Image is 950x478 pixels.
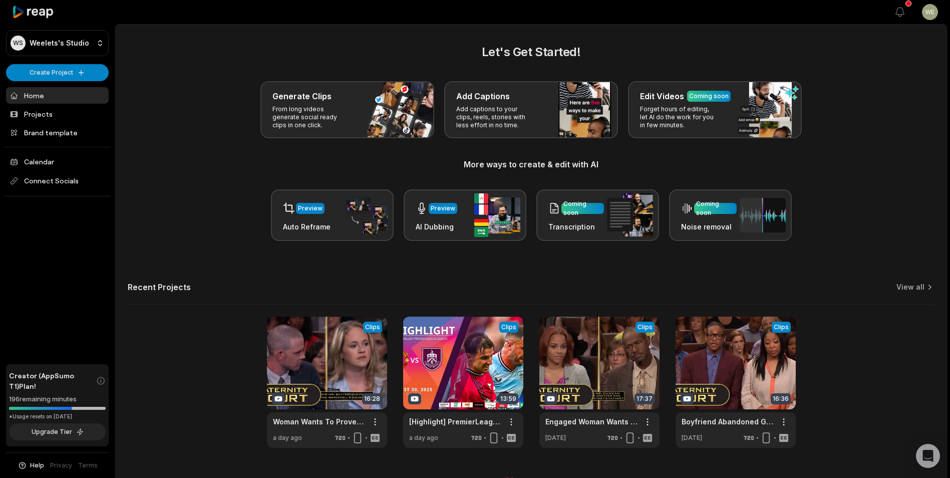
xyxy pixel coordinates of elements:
[916,444,940,468] div: Open Intercom Messenger
[298,204,323,213] div: Preview
[681,221,737,232] h3: Noise removal
[9,413,106,420] div: *Usage resets on [DATE]
[431,204,455,213] div: Preview
[128,282,191,292] h2: Recent Projects
[30,461,44,470] span: Help
[474,193,520,237] img: ai_dubbing.png
[18,461,44,470] button: Help
[409,416,501,427] a: [Highlight] PremierLeague : แมนเชสเตอร์ ยูไนเต็ด vs เบิร์นลีย์ ([DATE])
[272,105,350,129] p: From long videos generate social ready clips in one click.
[6,64,109,81] button: Create Project
[6,87,109,104] a: Home
[548,221,604,232] h3: Transcription
[128,158,934,170] h3: More ways to create & edit with AI
[9,394,106,404] div: 196 remaining minutes
[128,43,934,61] h2: Let's Get Started!
[6,124,109,141] a: Brand template
[689,92,729,101] div: Coming soon
[696,199,735,217] div: Coming soon
[416,221,457,232] h3: AI Dubbing
[640,90,684,102] h3: Edit Videos
[342,196,388,235] img: auto_reframe.png
[456,105,534,129] p: Add captions to your clips, reels, stories with less effort in no time.
[9,423,106,440] button: Upgrade Tier
[9,370,96,391] span: Creator (AppSumo T1) Plan!
[896,282,924,292] a: View all
[6,172,109,190] span: Connect Socials
[78,461,98,470] a: Terms
[6,153,109,170] a: Calendar
[272,90,332,102] h3: Generate Clips
[740,198,786,232] img: noise_removal.png
[640,105,718,129] p: Forget hours of editing, let AI do the work for you in few minutes.
[563,199,602,217] div: Coming soon
[11,36,26,51] div: WS
[6,106,109,122] a: Projects
[50,461,72,470] a: Privacy
[545,416,638,427] a: Engaged Woman Wants To Find Father To Walk Her Down The Aisle (Full Episode) | Paternity Court
[30,39,89,48] p: Weelets's Studio
[682,416,774,427] a: Boyfriend Abandoned Girlfriend During Pregnancy (Full Episode) | Paternity Court
[273,416,365,427] a: Woman Wants To Prove She Didn't Cheat With Her Ex (Full Episode) | Paternity Court
[283,221,331,232] h3: Auto Reframe
[607,193,653,236] img: transcription.png
[456,90,510,102] h3: Add Captions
